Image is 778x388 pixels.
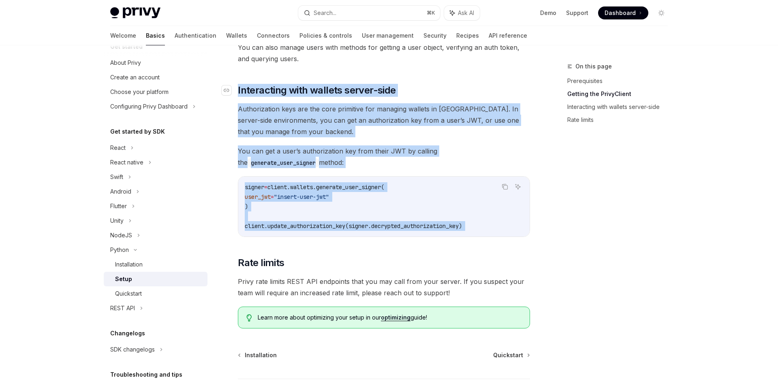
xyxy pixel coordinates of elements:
[104,286,207,301] a: Quickstart
[575,62,612,71] span: On this page
[598,6,648,19] a: Dashboard
[566,9,588,17] a: Support
[175,26,216,45] a: Authentication
[238,276,530,298] span: Privy rate limits REST API endpoints that you may call from your server. If you suspect your team...
[567,75,674,87] a: Prerequisites
[456,26,479,45] a: Recipes
[104,55,207,70] a: About Privy
[493,351,529,359] a: Quickstart
[258,313,522,322] span: Learn more about optimizing your setup in our guide!
[238,103,530,137] span: Authorization keys are the core primitive for managing wallets in [GEOGRAPHIC_DATA]. In server-si...
[104,85,207,99] a: Choose your platform
[567,100,674,113] a: Interacting with wallets server-side
[271,193,274,200] span: =
[245,193,271,200] span: user_jwt
[222,84,238,97] a: Navigate to header
[458,9,474,17] span: Ask AI
[110,303,135,313] div: REST API
[299,26,352,45] a: Policies & controls
[238,145,530,168] span: You can get a user’s authorization key from their JWT by calling the method:
[314,8,336,18] div: Search...
[110,102,188,111] div: Configuring Privy Dashboard
[246,314,252,322] svg: Tip
[427,10,435,16] span: ⌘ K
[298,6,440,20] button: Search...⌘K
[110,216,124,226] div: Unity
[110,245,129,255] div: Python
[110,158,143,167] div: React native
[362,26,414,45] a: User management
[245,203,248,210] span: )
[245,351,277,359] span: Installation
[104,272,207,286] a: Setup
[226,26,247,45] a: Wallets
[444,6,480,20] button: Ask AI
[110,87,169,97] div: Choose your platform
[110,230,132,240] div: NodeJS
[115,274,132,284] div: Setup
[110,127,165,136] h5: Get started by SDK
[238,256,284,269] span: Rate limits
[274,193,329,200] span: "insert-user-jwt"
[110,201,127,211] div: Flutter
[110,187,131,196] div: Android
[245,222,462,230] span: client.update_authorization_key(signer.decrypted_authorization_key)
[110,172,123,182] div: Swift
[540,9,556,17] a: Demo
[110,7,160,19] img: light logo
[115,260,143,269] div: Installation
[110,58,141,68] div: About Privy
[267,183,384,191] span: client.wallets.generate_user_signer(
[110,345,155,354] div: SDK changelogs
[146,26,165,45] a: Basics
[110,370,182,379] h5: Troubleshooting and tips
[115,289,142,298] div: Quickstart
[239,351,277,359] a: Installation
[567,87,674,100] a: Getting the PrivyClient
[104,70,207,85] a: Create an account
[238,84,395,97] span: Interacting with wallets server-side
[257,26,290,45] a: Connectors
[381,314,410,321] a: optimizing
[489,26,527,45] a: API reference
[248,158,319,167] code: generate_user_signer
[104,257,207,272] a: Installation
[567,113,674,126] a: Rate limits
[423,26,447,45] a: Security
[605,9,636,17] span: Dashboard
[245,183,264,191] span: signer
[500,181,510,192] button: Copy the contents from the code block
[655,6,668,19] button: Toggle dark mode
[110,72,160,82] div: Create an account
[513,181,523,192] button: Ask AI
[110,26,136,45] a: Welcome
[110,328,145,338] h5: Changelogs
[493,351,523,359] span: Quickstart
[264,183,267,191] span: =
[110,143,126,153] div: React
